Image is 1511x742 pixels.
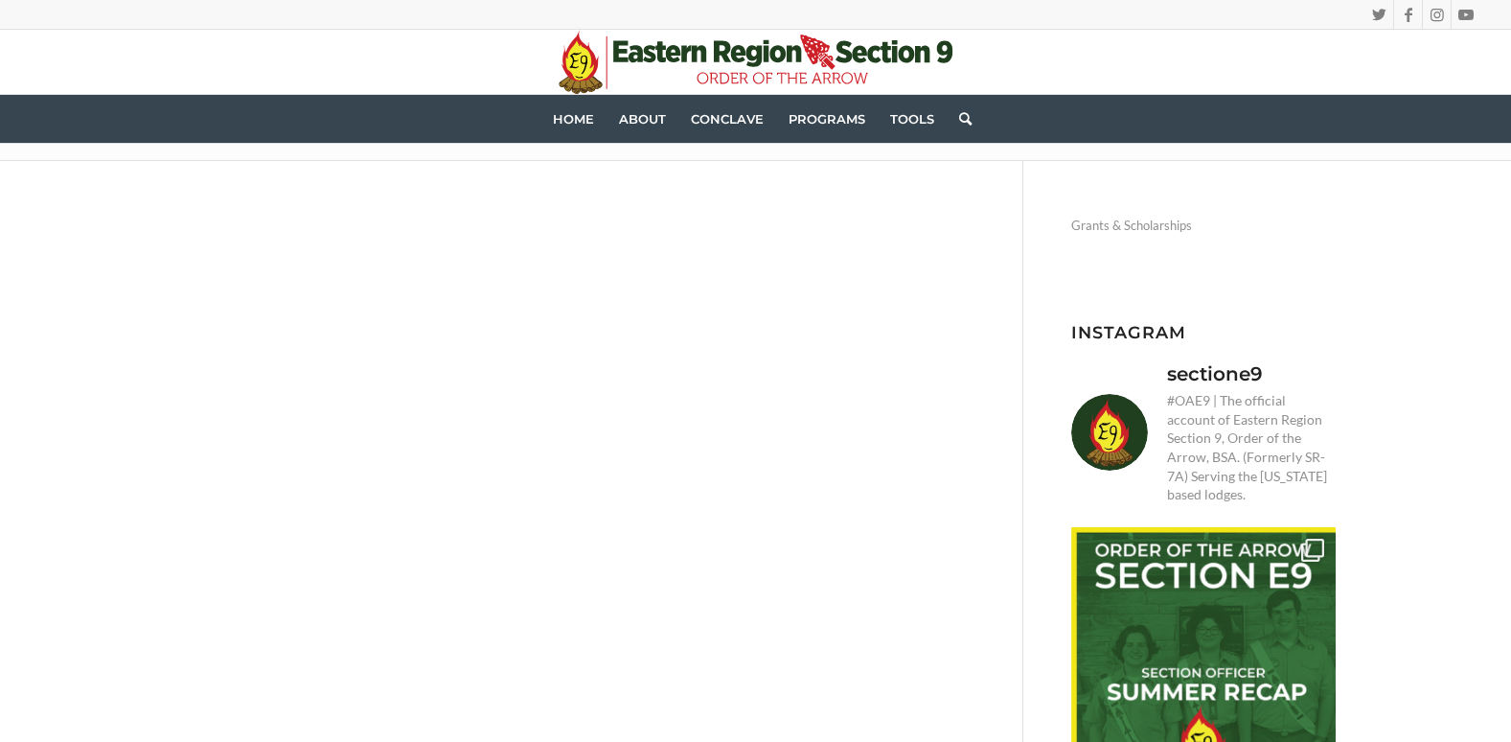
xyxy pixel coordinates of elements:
[1167,360,1263,387] h3: sectione9
[890,111,934,127] span: Tools
[1301,539,1324,562] svg: Clone
[540,95,607,143] a: Home
[619,111,666,127] span: About
[878,95,947,143] a: Tools
[947,95,972,143] a: Search
[678,95,776,143] a: Conclave
[776,95,878,143] a: Programs
[1071,360,1336,504] a: sectione9 #OAE9 | The official account of Eastern Region Section 9, Order of the Arrow, BSA. (For...
[1167,391,1336,504] p: #OAE9 | The official account of Eastern Region Section 9, Order of the Arrow, BSA. (Formerly SR-7...
[607,95,678,143] a: About
[1071,323,1336,341] h3: Instagram
[789,111,865,127] span: Programs
[553,111,594,127] span: Home
[1071,209,1336,243] a: Grants & Scholarships
[691,111,764,127] span: Conclave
